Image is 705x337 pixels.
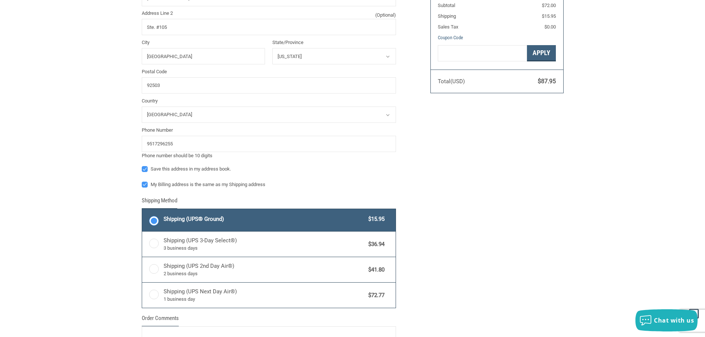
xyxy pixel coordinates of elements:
[164,262,365,277] span: Shipping (UPS 2nd Day Air®)
[164,236,365,252] span: Shipping (UPS 3-Day Select®)
[142,127,396,134] label: Phone Number
[142,166,396,172] label: Save this address in my address book.
[142,68,396,75] label: Postal Code
[438,24,458,30] span: Sales Tax
[142,39,265,46] label: City
[142,314,179,326] legend: Order Comments
[365,240,385,249] span: $36.94
[164,270,365,277] span: 2 business days
[438,13,456,19] span: Shipping
[365,266,385,274] span: $41.80
[438,3,455,8] span: Subtotal
[365,291,385,300] span: $72.77
[375,11,396,19] small: (Optional)
[142,10,396,17] label: Address Line 2
[365,215,385,223] span: $15.95
[635,309,698,331] button: Chat with us
[538,78,556,85] span: $87.95
[142,196,177,209] legend: Shipping Method
[654,316,694,324] span: Chat with us
[142,97,396,105] label: Country
[438,35,463,40] a: Coupon Code
[544,24,556,30] span: $0.00
[142,182,396,188] label: My Billing address is the same as my Shipping address
[164,215,365,223] span: Shipping (UPS® Ground)
[542,3,556,8] span: $72.00
[272,39,396,46] label: State/Province
[438,45,527,62] input: Gift Certificate or Coupon Code
[142,152,396,159] div: Phone number should be 10 digits
[164,245,365,252] span: 3 business days
[164,296,365,303] span: 1 business day
[438,78,465,85] span: Total (USD)
[527,45,556,62] button: Apply
[164,287,365,303] span: Shipping (UPS Next Day Air®)
[542,13,556,19] span: $15.95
